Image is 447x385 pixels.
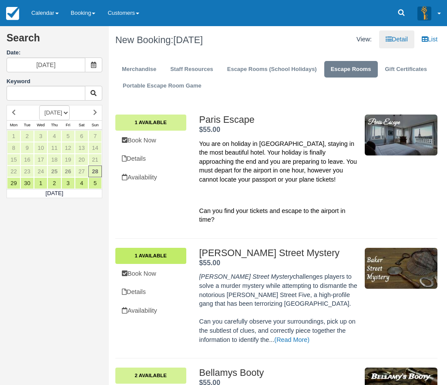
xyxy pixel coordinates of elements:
img: M3-3 [365,248,438,289]
th: Thu [47,120,61,130]
h2: Paris Escape [199,115,358,125]
a: (Read More) [274,336,309,343]
a: Details [115,283,186,301]
a: 3 [61,177,75,189]
em: [PERSON_NAME] Street Mystery [199,273,293,280]
th: Fri [61,120,75,130]
a: 14 [88,142,102,154]
span: Can you find your tickets and escape to the airport in time? [199,207,346,223]
a: Availability [115,302,186,320]
h2: [PERSON_NAME] Street Mystery [199,248,358,258]
a: 16 [20,154,34,165]
a: List [415,30,444,48]
a: 15 [7,154,20,165]
a: 2 [47,177,61,189]
a: 1 Available [115,248,186,263]
a: Staff Resources [164,61,220,78]
a: 3 [34,130,47,142]
a: 17 [34,154,47,165]
td: [DATE] [7,189,102,198]
img: A3 [417,6,431,20]
a: 4 [75,177,88,189]
h1: New Booking: [115,35,270,45]
a: 2 Available [115,368,186,383]
span: You are on holiday in [GEOGRAPHIC_DATA], staying in the most beautiful hotel. Your holiday is fin... [199,140,357,183]
a: 2 [20,130,34,142]
a: Portable Escape Room Game [116,78,208,95]
a: 1 Available [115,115,186,130]
a: Book Now [115,265,186,283]
a: 21 [88,154,102,165]
label: Keyword [7,78,30,84]
p: challenges players to solve a murder mystery while attempting to dismantle the notorious [PERSON_... [199,272,358,344]
th: Sat [75,120,88,130]
a: 25 [47,165,61,177]
a: Detail [379,30,414,48]
a: 24 [34,165,47,177]
a: 12 [61,142,75,154]
a: 23 [20,165,34,177]
a: 13 [75,142,88,154]
a: 1 [7,130,20,142]
a: 19 [61,154,75,165]
strong: Price: $55 [199,259,220,267]
a: 27 [75,165,88,177]
h2: Bellamys Booty [199,368,358,378]
a: Availability [115,169,186,186]
a: 22 [7,165,20,177]
span: $55.00 [199,259,220,267]
li: View: [350,30,378,48]
a: 1 [34,177,47,189]
img: checkfront-main-nav-mini-logo.png [6,7,19,20]
th: Sun [88,120,102,130]
a: 6 [75,130,88,142]
a: Escape Rooms (School Holidays) [221,61,323,78]
a: 18 [47,154,61,165]
a: 30 [20,177,34,189]
img: M2-3 [365,115,438,155]
a: 7 [88,130,102,142]
h2: Search [7,33,102,49]
a: 28 [88,165,102,177]
a: 8 [7,142,20,154]
a: 5 [61,130,75,142]
a: 10 [34,142,47,154]
a: Merchandise [115,61,163,78]
span: [DATE] [173,34,203,45]
label: Date: [7,49,102,57]
a: Details [115,150,186,168]
span: $55.00 [199,126,220,133]
th: Wed [34,120,47,130]
a: 9 [20,142,34,154]
button: Keyword Search [85,86,102,101]
a: 29 [7,177,20,189]
a: Book Now [115,132,186,149]
a: 26 [61,165,75,177]
a: 11 [47,142,61,154]
strong: Price: $55 [199,126,220,133]
a: 5 [88,177,102,189]
a: Escape Rooms [324,61,378,78]
a: 4 [47,130,61,142]
a: 20 [75,154,88,165]
a: Gift Certificates [379,61,434,78]
th: Mon [7,120,20,130]
th: Tue [20,120,34,130]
